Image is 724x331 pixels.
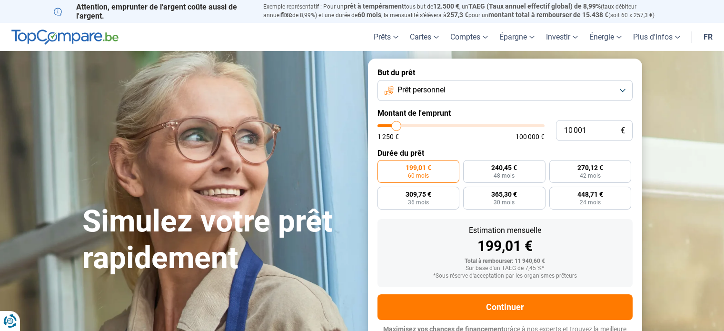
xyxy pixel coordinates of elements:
[698,23,718,51] a: fr
[377,294,633,320] button: Continuer
[377,133,399,140] span: 1 250 €
[584,23,627,51] a: Énergie
[627,23,686,51] a: Plus d'infos
[368,23,404,51] a: Prêts
[446,11,468,19] span: 257,3 €
[540,23,584,51] a: Investir
[408,173,429,179] span: 60 mois
[621,127,625,135] span: €
[397,85,446,95] span: Prêt personnel
[494,173,515,179] span: 48 mois
[377,109,633,118] label: Montant de l'emprunt
[580,173,601,179] span: 42 mois
[488,11,608,19] span: montant total à rembourser de 15.438 €
[82,203,357,277] h1: Simulez votre prêt rapidement
[344,2,404,10] span: prêt à tempérament
[357,11,381,19] span: 60 mois
[281,11,292,19] span: fixe
[263,2,671,20] p: Exemple représentatif : Pour un tous but de , un (taux débiteur annuel de 8,99%) et une durée de ...
[406,191,431,198] span: 309,75 €
[491,191,517,198] span: 365,30 €
[377,68,633,77] label: But du prêt
[54,2,252,20] p: Attention, emprunter de l'argent coûte aussi de l'argent.
[385,227,625,234] div: Estimation mensuelle
[577,191,603,198] span: 448,71 €
[377,80,633,101] button: Prêt personnel
[494,23,540,51] a: Épargne
[516,133,545,140] span: 100 000 €
[408,200,429,205] span: 36 mois
[404,23,445,51] a: Cartes
[385,265,625,272] div: Sur base d'un TAEG de 7,45 %*
[385,258,625,265] div: Total à rembourser: 11 940,60 €
[445,23,494,51] a: Comptes
[491,164,517,171] span: 240,45 €
[11,30,119,45] img: TopCompare
[494,200,515,205] span: 30 mois
[385,239,625,253] div: 199,01 €
[577,164,603,171] span: 270,12 €
[468,2,601,10] span: TAEG (Taux annuel effectif global) de 8,99%
[580,200,601,205] span: 24 mois
[385,273,625,280] div: *Sous réserve d'acceptation par les organismes prêteurs
[406,164,431,171] span: 199,01 €
[433,2,459,10] span: 12.500 €
[377,149,633,158] label: Durée du prêt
